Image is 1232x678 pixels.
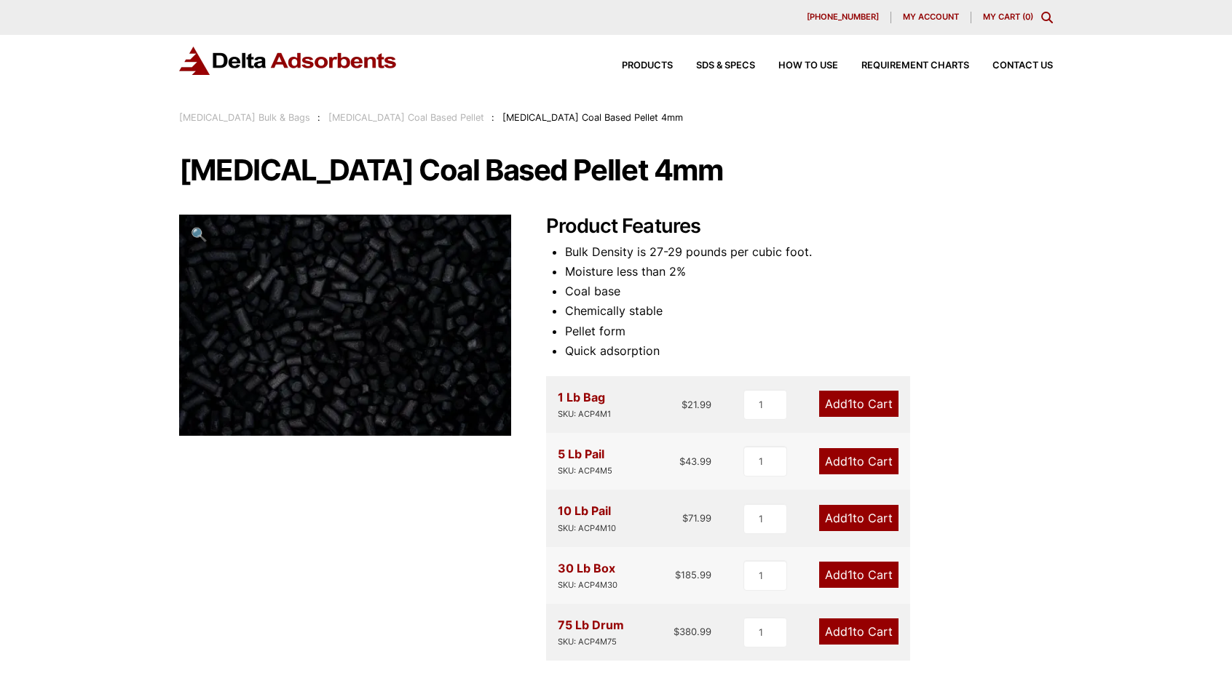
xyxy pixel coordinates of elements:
[179,215,219,255] a: View full-screen image gallery
[795,12,891,23] a: [PHONE_NUMBER]
[807,13,879,21] span: [PHONE_NUMBER]
[861,61,969,71] span: Requirement Charts
[819,505,899,531] a: Add1to Cart
[675,569,681,581] span: $
[819,562,899,588] a: Add1to Cart
[546,215,1053,239] h2: Product Features
[992,61,1053,71] span: Contact Us
[838,61,969,71] a: Requirement Charts
[682,512,688,524] span: $
[848,396,853,411] span: 1
[317,112,320,123] span: :
[903,13,959,21] span: My account
[558,635,624,649] div: SKU: ACP4M75
[565,301,1053,321] li: Chemically stable
[558,388,611,421] div: 1 Lb Bag
[622,61,673,71] span: Products
[599,61,673,71] a: Products
[682,399,687,410] span: $
[491,112,494,123] span: :
[674,626,679,637] span: $
[558,444,612,478] div: 5 Lb Pail
[191,226,208,242] span: 🔍
[755,61,838,71] a: How to Use
[891,12,971,23] a: My account
[502,112,683,123] span: [MEDICAL_DATA] Coal Based Pellet 4mm
[969,61,1053,71] a: Contact Us
[179,155,1053,186] h1: [MEDICAL_DATA] Coal Based Pellet 4mm
[819,618,899,645] a: Add1to Cart
[565,341,1053,361] li: Quick adsorption
[679,455,685,467] span: $
[558,578,617,592] div: SKU: ACP4M30
[819,391,899,417] a: Add1to Cart
[558,615,624,649] div: 75 Lb Drum
[558,522,616,535] div: SKU: ACP4M10
[696,61,755,71] span: SDS & SPECS
[558,501,616,535] div: 10 Lb Pail
[328,112,484,123] a: [MEDICAL_DATA] Coal Based Pellet
[558,407,611,421] div: SKU: ACP4M1
[1041,12,1053,23] div: Toggle Modal Content
[848,624,853,639] span: 1
[558,559,617,592] div: 30 Lb Box
[565,282,1053,301] li: Coal base
[1025,12,1030,22] span: 0
[673,61,755,71] a: SDS & SPECS
[565,242,1053,262] li: Bulk Density is 27-29 pounds per cubic foot.
[565,322,1053,341] li: Pellet form
[674,626,711,637] bdi: 380.99
[848,567,853,582] span: 1
[558,464,612,478] div: SKU: ACP4M5
[179,47,398,75] img: Delta Adsorbents
[983,12,1033,22] a: My Cart (0)
[848,454,853,468] span: 1
[819,448,899,474] a: Add1to Cart
[778,61,838,71] span: How to Use
[565,262,1053,282] li: Moisture less than 2%
[675,569,711,581] bdi: 185.99
[682,399,711,410] bdi: 21.99
[848,511,853,525] span: 1
[179,112,310,123] a: [MEDICAL_DATA] Bulk & Bags
[682,512,711,524] bdi: 71.99
[679,455,711,467] bdi: 43.99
